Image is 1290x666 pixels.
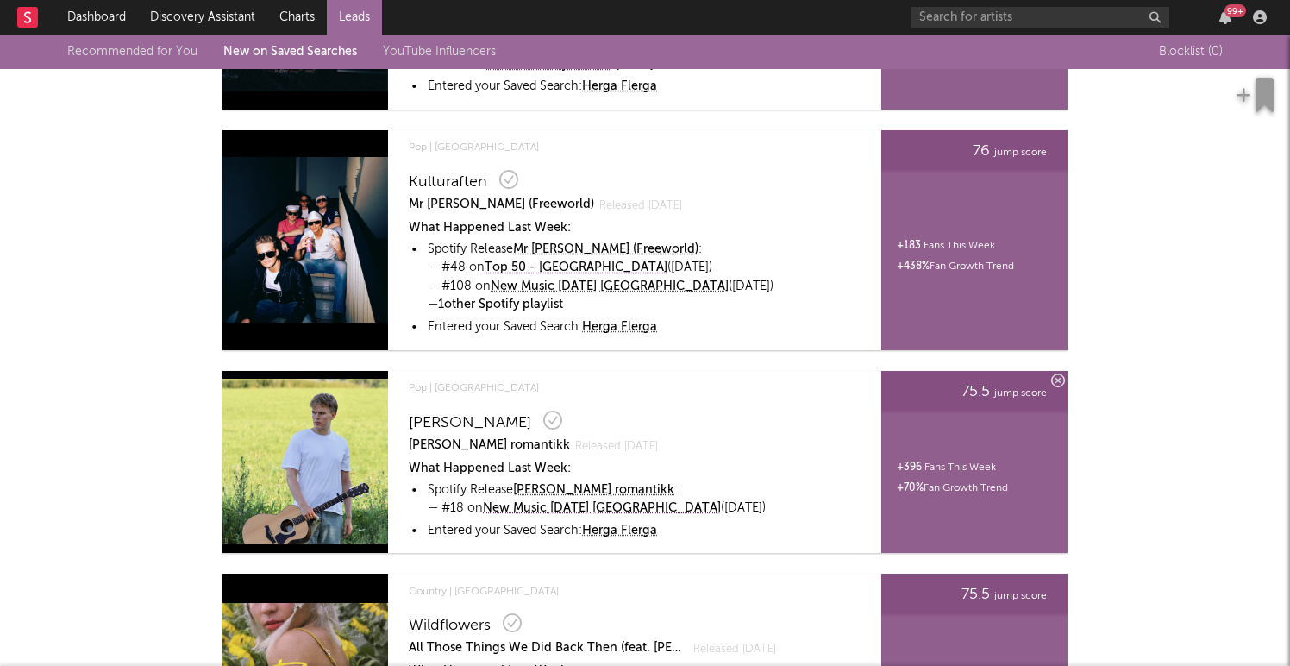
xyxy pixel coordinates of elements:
a: [PERSON_NAME] romantikk [513,481,674,500]
a: Mr [PERSON_NAME] (Freeworld) [409,192,594,217]
a: Herga Flerga [582,318,657,337]
td: • [410,317,425,338]
span: 76 [973,141,990,161]
td: Spotify Release : — #18 on ([DATE]) [427,481,767,519]
a: Herga Flerga [582,78,657,97]
span: Blocklist [1159,46,1223,58]
span: Country | [GEOGRAPHIC_DATA] [409,581,838,602]
td: Entered your Saved Search: [427,317,774,338]
span: Released [DATE] [599,195,682,217]
td: • [410,77,425,97]
a: Herga Flerga [582,522,657,541]
div: Fans This Week [897,457,996,478]
div: jump score [892,584,1047,606]
div: [PERSON_NAME] [409,412,531,433]
span: ( 0 ) [1208,41,1223,62]
span: Pop | [GEOGRAPHIC_DATA] [409,378,838,399]
div: Fan Growth Trend [897,478,1008,499]
div: Fan Growth Trend [897,256,1014,277]
span: + 396 [897,462,922,473]
input: Search for artists [911,7,1169,28]
div: Fans This Week [897,236,995,256]
td: Entered your Saved Search: [427,521,767,542]
span: 75.5 [961,381,990,402]
div: Kulturaften [409,172,487,192]
td: • [410,481,425,519]
span: 1 [438,298,563,311]
a: Mr [PERSON_NAME] (Freeworld) [513,241,698,260]
a: YouTube Influencers [383,46,496,58]
span: +70% [897,483,924,493]
button: 99+ [1219,10,1231,24]
span: +438% [897,261,930,272]
a: Recommended for You [67,46,197,58]
a: New Music [DATE] [GEOGRAPHIC_DATA] [491,278,729,297]
td: • [410,521,425,542]
div: Wildflowers [409,615,491,636]
a: Top 50 - [GEOGRAPHIC_DATA] [485,259,667,278]
span: Released [DATE] [693,638,776,661]
a: New Music [DATE] [GEOGRAPHIC_DATA] [483,499,721,518]
td: Spotify Release : — #48 on ([DATE]) — #108 on ([DATE]) — [427,240,774,316]
span: Pop | [GEOGRAPHIC_DATA] [409,137,838,158]
a: [PERSON_NAME] romantikk [409,433,570,458]
a: All Those Things We Did Back Then (feat. [PERSON_NAME]) [409,636,688,661]
span: Released [DATE] [575,436,658,458]
div: 99 + [1224,4,1246,17]
span: 75.5 [961,584,990,605]
div: jump score [892,381,1047,404]
span: other Spotify playlist [444,298,563,311]
td: • [410,240,425,316]
td: Entered your Saved Search: [427,77,748,97]
div: jump score [892,141,1047,163]
div: What Happened Last Week: [409,458,838,479]
span: + 183 [897,241,921,251]
div: What Happened Last Week: [409,217,838,238]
